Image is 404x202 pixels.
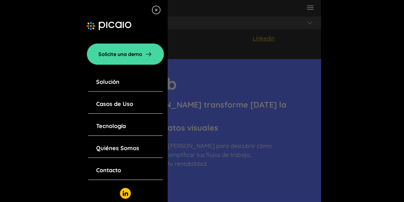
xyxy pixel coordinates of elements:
img: menu-close-icon [151,5,161,15]
a: Casos de Uso [96,100,133,109]
a: Solicite una demo [87,43,164,65]
img: arrow-right [145,50,152,58]
img: linkedin-logo [120,188,131,199]
a: Solución [96,77,119,86]
a: Quiénes Somos [96,144,139,153]
a: Contacto [96,166,121,175]
img: image [87,21,131,30]
a: Tecnología [96,122,126,131]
